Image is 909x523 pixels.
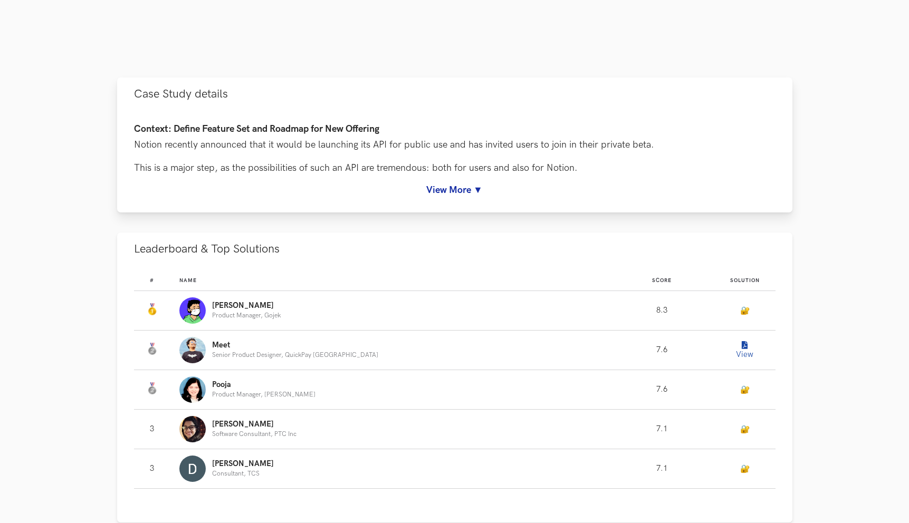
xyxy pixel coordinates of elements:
[609,449,714,489] td: 7.1
[734,340,755,361] button: View
[146,382,158,395] img: Silver Medal
[179,337,206,363] img: Profile photo
[146,343,158,355] img: Silver Medal
[150,277,154,284] span: #
[179,277,197,284] span: Name
[212,381,315,389] p: Pooja
[212,470,274,477] p: Consultant, TCS
[652,277,672,284] span: Score
[212,312,281,319] p: Product Manager, Gojek
[134,410,180,449] td: 3
[117,111,792,212] div: Case Study details
[609,370,714,410] td: 7.6
[134,269,776,489] table: Leaderboard
[134,87,228,101] span: Case Study details
[740,464,750,473] a: 🔐
[179,376,206,403] img: Profile photo
[212,420,296,429] p: [PERSON_NAME]
[212,431,296,438] p: Software Consultant, PTC Inc
[609,291,714,331] td: 8.3
[134,138,776,151] p: Notion recently announced that it would be launching its API for public use and has invited users...
[146,303,158,316] img: Gold Medal
[212,460,274,468] p: [PERSON_NAME]
[117,266,792,522] div: Leaderboard & Top Solutions
[740,385,750,394] a: 🔐
[179,297,206,324] img: Profile photo
[730,277,760,284] span: Solution
[212,341,378,350] p: Meet
[179,456,206,482] img: Profile photo
[740,306,750,315] a: 🔐
[134,124,776,135] h4: Context: Define Feature Set and Roadmap for New Offering
[117,78,792,111] button: Case Study details
[609,331,714,370] td: 7.6
[212,302,281,310] p: [PERSON_NAME]
[212,391,315,398] p: Product Manager, [PERSON_NAME]
[740,425,750,434] a: 🔐
[134,161,776,175] p: This is a major step, as the possibilities of such an API are tremendous: both for users and also...
[179,416,206,442] img: Profile photo
[134,449,180,489] td: 3
[212,352,378,359] p: Senior Product Designer, QuickPay [GEOGRAPHIC_DATA]
[134,185,776,196] a: View More ▼
[117,233,792,266] button: Leaderboard & Top Solutions
[609,410,714,449] td: 7.1
[134,242,280,256] span: Leaderboard & Top Solutions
